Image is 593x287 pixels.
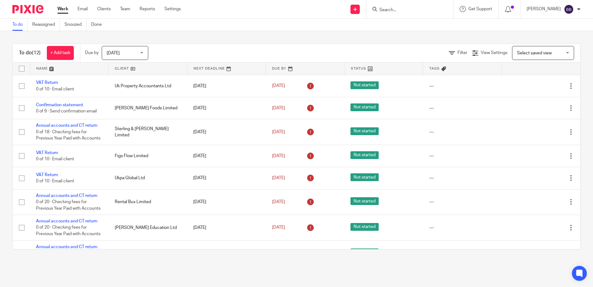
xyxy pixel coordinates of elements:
[36,130,100,141] span: 0 of 18 · Checking fees for Previous Year Paid with Accounts
[32,50,41,55] span: (12)
[187,145,266,167] td: [DATE]
[57,6,68,12] a: Work
[481,51,507,55] span: View Settings
[78,6,88,12] a: Email
[109,75,187,97] td: Uk Property Accountants Ltd
[187,119,266,145] td: [DATE]
[36,179,74,184] span: 0 of 10 · Email client
[350,127,379,135] span: Not started
[564,4,574,14] img: svg%3E
[187,240,266,266] td: [DATE]
[19,50,41,56] h1: To do
[36,194,97,198] a: Annual accounts and CT return
[140,6,155,12] a: Reports
[187,97,266,119] td: [DATE]
[109,189,187,215] td: Rental Bux Limited
[12,19,28,31] a: To do
[272,84,285,88] span: [DATE]
[36,219,97,223] a: Annual accounts and CT return
[350,223,379,231] span: Not started
[272,106,285,110] span: [DATE]
[517,51,552,55] span: Select saved view
[109,215,187,240] td: [PERSON_NAME] Education Ltd
[36,103,83,107] a: Confirmation statement
[187,189,266,215] td: [DATE]
[187,75,266,97] td: [DATE]
[379,7,435,13] input: Search
[36,80,58,85] a: VAT Return
[85,50,99,56] p: Due by
[36,123,97,128] a: Annual accounts and CT return
[429,153,496,159] div: ---
[36,245,97,249] a: Annual accounts and CT return
[109,240,187,266] td: Figs Flow Limited
[120,6,130,12] a: Team
[97,6,111,12] a: Clients
[350,173,379,181] span: Not started
[350,248,379,256] span: Not started
[272,154,285,158] span: [DATE]
[350,151,379,159] span: Not started
[350,103,379,111] span: Not started
[36,225,100,236] span: 0 of 20 · Checking fees for Previous Year Paid with Accounts
[187,215,266,240] td: [DATE]
[47,46,74,60] a: + Add task
[429,83,496,89] div: ---
[350,197,379,205] span: Not started
[36,109,97,113] span: 0 of 9 · Send confirmation email
[32,19,60,31] a: Reassigned
[468,7,492,11] span: Get Support
[429,199,496,205] div: ---
[272,225,285,230] span: [DATE]
[429,105,496,111] div: ---
[36,157,74,161] span: 0 of 10 · Email client
[187,167,266,189] td: [DATE]
[272,200,285,204] span: [DATE]
[91,19,106,31] a: Done
[109,167,187,189] td: Ukpa Global Ltd
[109,97,187,119] td: [PERSON_NAME] Foods Limited
[109,145,187,167] td: Figs Flow Limited
[457,51,467,55] span: Filter
[429,67,440,70] span: Tags
[65,19,87,31] a: Snoozed
[107,51,120,55] span: [DATE]
[429,175,496,181] div: ---
[350,81,379,89] span: Not started
[36,151,58,155] a: VAT Return
[36,87,74,91] span: 0 of 10 · Email client
[164,6,181,12] a: Settings
[527,6,561,12] p: [PERSON_NAME]
[429,225,496,231] div: ---
[109,119,187,145] td: Sterling & [PERSON_NAME] Limited
[36,173,58,177] a: VAT Return
[272,130,285,134] span: [DATE]
[429,129,496,135] div: ---
[36,200,100,211] span: 0 of 20 · Checking fees for Previous Year Paid with Accounts
[272,176,285,180] span: [DATE]
[12,5,43,13] img: Pixie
